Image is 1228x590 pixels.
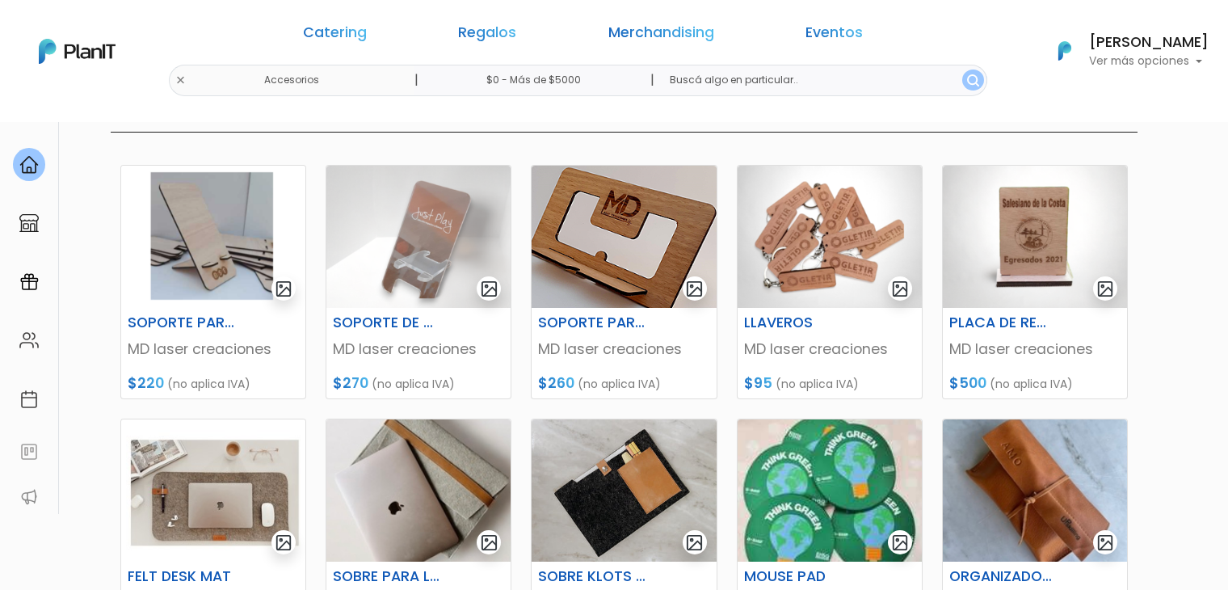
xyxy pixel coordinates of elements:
span: $95 [744,373,772,393]
img: thumb_Placa_de_reconocimiento_en_Madera-PhotoRoom.png [943,166,1127,308]
img: marketplace-4ceaa7011d94191e9ded77b95e3339b90024bf715f7c57f8cf31f2d8c509eaba.svg [19,213,39,233]
img: search_button-432b6d5273f82d61273b3651a40e1bd1b912527efae98b1b7a1b2c0702e16a8d.svg [967,74,979,86]
h6: [PERSON_NAME] [1089,36,1209,50]
h6: MOUSE PAD [734,568,861,585]
p: | [414,70,418,90]
img: gallery-light [891,533,910,552]
img: thumb_04_SoporteTablet.png [532,166,716,308]
img: people-662611757002400ad9ed0e3c099ab2801c6687ba6c219adb57efc949bc21e19d.svg [19,331,39,350]
span: (no aplica IVA) [776,376,859,392]
p: | [650,70,654,90]
h6: SOPORTE PARA CELULAR EN MADERA [118,314,245,331]
h6: LLAVEROS [734,314,861,331]
p: MD laser creaciones [949,339,1121,360]
img: gallery-light [891,280,910,298]
p: MD laser creaciones [128,339,299,360]
img: PlanIt Logo [1047,33,1083,69]
p: Ver más opciones [1089,56,1209,67]
span: (no aplica IVA) [167,376,250,392]
img: gallery-light [275,533,293,552]
span: $500 [949,373,986,393]
img: thumb_98536246-197E-4939-9F1F-5AA727C1F8E6.jpeg [943,419,1127,562]
h6: FELT DESK MAT [118,568,245,585]
span: (no aplica IVA) [578,376,661,392]
img: thumb_sobreklotzchico2.jpg [532,419,716,562]
img: thumb_Captura_de_pantalla_2024-09-06_105359.png [121,166,305,308]
h6: PLACA DE RECONOCIMIENTO EN MADERA [940,314,1066,331]
img: gallery-light [1096,280,1115,298]
span: $220 [128,373,164,393]
img: calendar-87d922413cdce8b2cf7b7f5f62616a5cf9e4887200fb71536465627b3292af00.svg [19,390,39,409]
p: MD laser creaciones [744,339,915,360]
img: close-6986928ebcb1d6c9903e3b54e860dbc4d054630f23adef3a32610726dff6a82b.svg [175,75,186,86]
a: gallery-light PLACA DE RECONOCIMIENTO EN MADERA MD laser creaciones $500 (no aplica IVA) [942,165,1128,399]
img: feedback-78b5a0c8f98aac82b08bfc38622c3050aee476f2c9584af64705fc4e61158814.svg [19,442,39,461]
h6: SOPORTE DE CELULAR EN ACRÍLICO [323,314,450,331]
img: gallery-light [1096,533,1115,552]
span: (no aplica IVA) [990,376,1073,392]
a: Regalos [458,26,516,45]
img: home-e721727adea9d79c4d83392d1f703f7f8bce08238fde08b1acbfd93340b81755.svg [19,155,39,175]
button: PlanIt Logo [PERSON_NAME] Ver más opciones [1037,30,1209,72]
img: campaigns-02234683943229c281be62815700db0a1741e53638e28bf9629b52c665b00959.svg [19,272,39,292]
img: gallery-light [480,533,498,552]
img: gallery-light [480,280,498,298]
a: Merchandising [608,26,714,45]
img: gallery-light [685,280,704,298]
p: MD laser creaciones [333,339,504,360]
img: PlanIt Logo [39,39,116,64]
a: Eventos [805,26,863,45]
p: MD laser creaciones [538,339,709,360]
a: gallery-light SOPORTE DE CELULAR EN ACRÍLICO MD laser creaciones $270 (no aplica IVA) [326,165,511,399]
a: gallery-light SOPORTE PARA TABLET EN MADERA MD laser creaciones $260 (no aplica IVA) [531,165,717,399]
span: $270 [333,373,368,393]
img: thumb_02_Soporte_cel_acr%C3%ADlico-PhotoRoom__1_.png [326,166,511,308]
img: thumb_WhatsApp_Image_2025-05-23_at_15.21.36.jpeg [738,419,922,562]
img: thumb_image__copia___copia___copia___copia___copia___copia___copia___copia___copia___copia___copi... [121,419,305,562]
h6: SOBRE KLOTS CHICO [528,568,655,585]
h6: SOPORTE PARA TABLET EN MADERA [528,314,655,331]
a: gallery-light LLAVEROS MD laser creaciones $95 (no aplica IVA) [737,165,923,399]
img: thumb_047DC430-BED6-4F8E-96A1-582C15DC527E.jpeg [326,419,511,562]
h6: SOBRE PARA LAPTOP [323,568,450,585]
img: partners-52edf745621dab592f3b2c58e3bca9d71375a7ef29c3b500c9f145b62cc070d4.svg [19,487,39,507]
img: gallery-light [685,533,704,552]
a: gallery-light SOPORTE PARA CELULAR EN MADERA MD laser creaciones $220 (no aplica IVA) [120,165,306,399]
span: $260 [538,373,574,393]
div: ¿Necesitás ayuda? [83,15,233,47]
input: Buscá algo en particular.. [657,65,987,96]
img: thumb_WhatsApp_Image_2023-07-11_at_18.38-PhotoRoom__1_.png [738,166,922,308]
span: (no aplica IVA) [372,376,455,392]
h6: ORGANIZADOR DE CABLES [940,568,1066,585]
a: Catering [303,26,367,45]
img: gallery-light [275,280,293,298]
